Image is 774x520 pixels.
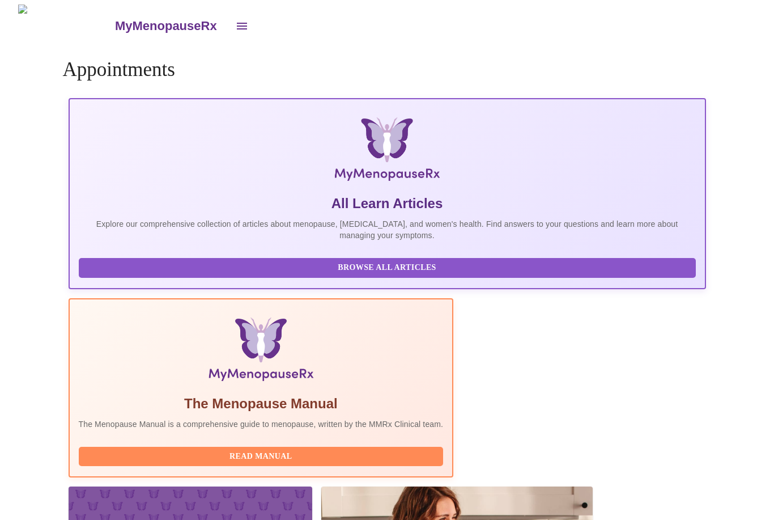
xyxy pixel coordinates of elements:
h3: MyMenopauseRx [115,19,217,33]
button: open drawer [228,12,256,40]
h5: The Menopause Manual [79,395,444,413]
span: Browse All Articles [90,261,684,275]
h5: All Learn Articles [79,195,696,213]
button: Browse All Articles [79,258,696,278]
img: MyMenopauseRx Logo [174,117,599,185]
p: The Menopause Manual is a comprehensive guide to menopause, written by the MMRx Clinical team. [79,418,444,430]
a: MyMenopauseRx [113,6,228,46]
img: MyMenopauseRx Logo [18,5,113,47]
p: Explore our comprehensive collection of articles about menopause, [MEDICAL_DATA], and women's hea... [79,218,696,241]
h4: Appointments [63,58,712,81]
span: Read Manual [90,450,432,464]
button: Read Manual [79,447,444,467]
a: Read Manual [79,451,446,460]
a: Browse All Articles [79,262,699,272]
img: Menopause Manual [137,318,385,386]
